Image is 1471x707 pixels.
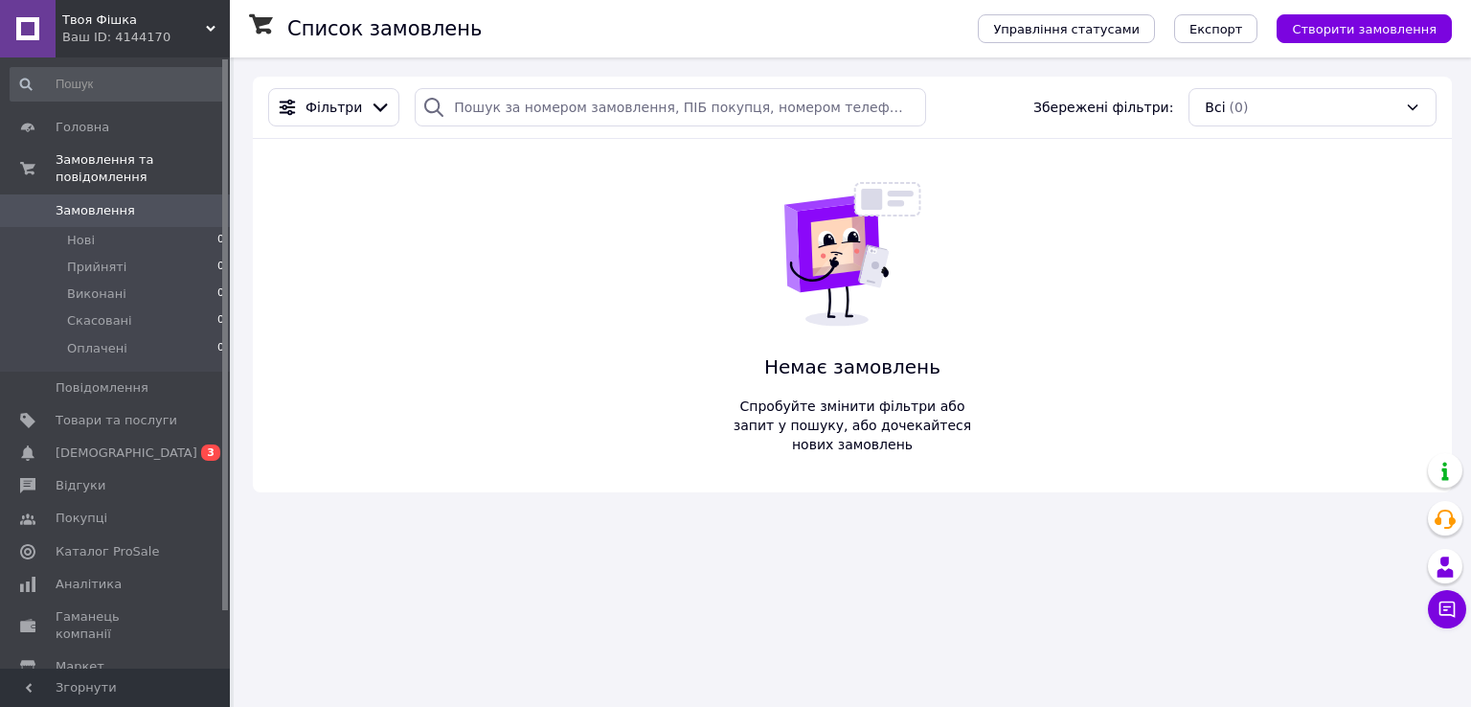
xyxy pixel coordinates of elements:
[217,340,224,357] span: 0
[56,445,197,462] span: [DEMOGRAPHIC_DATA]
[67,232,95,249] span: Нові
[56,576,122,593] span: Аналітика
[67,259,126,276] span: Прийняті
[1292,22,1437,36] span: Створити замовлення
[56,608,177,643] span: Гаманець компанії
[56,543,159,560] span: Каталог ProSale
[56,412,177,429] span: Товари та послуги
[56,658,104,675] span: Маркет
[56,119,109,136] span: Головна
[287,17,482,40] h1: Список замовлень
[56,510,107,527] span: Покупці
[993,22,1140,36] span: Управління статусами
[1205,98,1225,117] span: Всі
[415,88,925,126] input: Пошук за номером замовлення, ПІБ покупця, номером телефону, Email, номером накладної
[56,477,105,494] span: Відгуки
[67,340,127,357] span: Оплачені
[1257,20,1452,35] a: Створити замовлення
[56,151,230,186] span: Замовлення та повідомлення
[1174,14,1258,43] button: Експорт
[978,14,1155,43] button: Управління статусами
[1230,100,1249,115] span: (0)
[56,379,148,397] span: Повідомлення
[306,98,362,117] span: Фільтри
[62,29,230,46] div: Ваш ID: 4144170
[62,11,206,29] span: Твоя Фішка
[217,259,224,276] span: 0
[10,67,226,102] input: Пошук
[1189,22,1243,36] span: Експорт
[217,312,224,330] span: 0
[217,285,224,303] span: 0
[726,397,979,454] span: Спробуйте змінити фільтри або запит у пошуку, або дочекайтеся нових замовлень
[1277,14,1452,43] button: Створити замовлення
[1428,590,1466,628] button: Чат з покупцем
[217,232,224,249] span: 0
[726,353,979,381] span: Немає замовлень
[67,285,126,303] span: Виконані
[1033,98,1173,117] span: Збережені фільтри:
[67,312,132,330] span: Скасовані
[201,445,220,461] span: 3
[56,202,135,219] span: Замовлення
